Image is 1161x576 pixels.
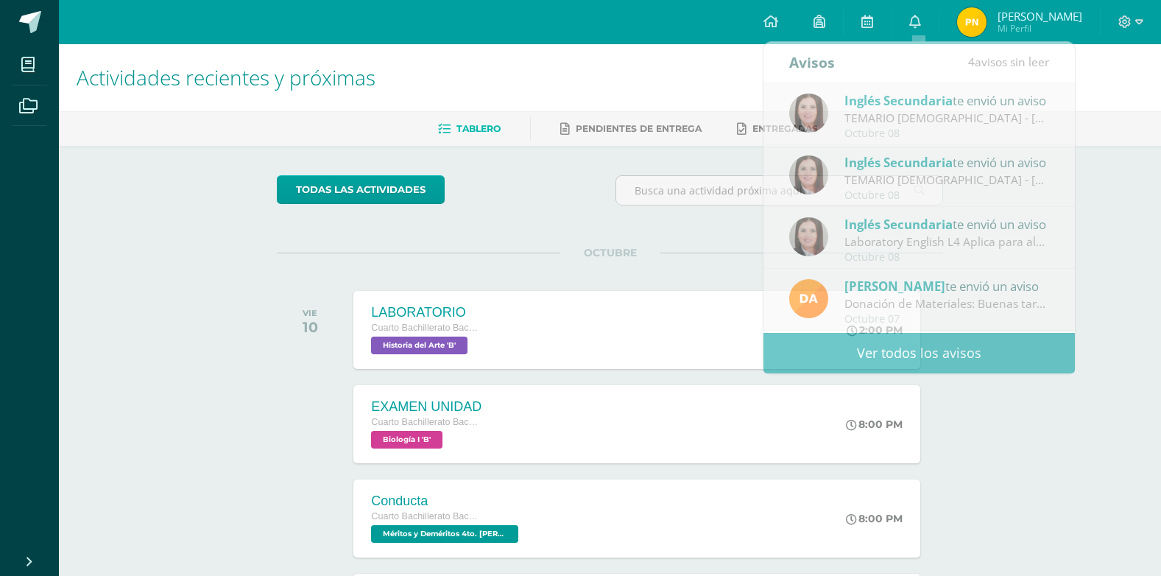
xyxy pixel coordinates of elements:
a: Tablero [438,117,501,141]
div: Octubre 08 [844,189,1049,202]
span: Cuarto Bachillerato Bachillerato en CCLL con Orientación en Diseño Gráfico [371,511,481,521]
div: LABORATORIO [371,305,481,320]
input: Busca una actividad próxima aquí... [616,176,942,205]
span: Historia del Arte 'B' [371,337,467,354]
img: f9d34ca01e392badc01b6cd8c48cabbd.png [789,279,828,318]
div: te envió un aviso [844,276,1049,295]
span: Actividades recientes y próximas [77,63,375,91]
a: todas las Actividades [277,175,445,204]
span: Inglés Secundaria [844,92,953,109]
div: EXAMEN UNIDAD [371,399,481,415]
span: [PERSON_NAME] [844,278,945,295]
a: Entregadas [737,117,818,141]
a: Pendientes de entrega [560,117,702,141]
div: te envió un aviso [844,91,1049,110]
div: Laboratory English L4 Aplica para alumnos de profe Rudy : Elaborar este laboratorio usando la pla... [844,233,1049,250]
div: VIE [303,308,318,318]
img: 8af0450cf43d44e38c4a1497329761f3.png [789,217,828,256]
span: Inglés Secundaria [844,216,953,233]
div: Donación de Materiales: Buenas tardes estimados padres de familia, por este medio les envío un co... [844,295,1049,312]
img: f6d85a04e0bfecbabd8b9b62a12ac4fd.png [957,7,987,37]
img: 8af0450cf43d44e38c4a1497329761f3.png [789,94,828,133]
span: Biología I 'B' [371,431,442,449]
div: TEMARIO INGLÉS - KRISSETE RIVAS: Buenas tardes estimados estudiantes, Estoy enviando nuevamente e... [844,172,1049,189]
div: te envió un aviso [844,152,1049,172]
span: Cuarto Bachillerato Bachillerato en CCLL con Orientación en Diseño Gráfico [371,417,481,427]
div: 8:00 PM [846,418,903,431]
div: Conducta [371,494,522,509]
span: OCTUBRE [560,246,660,259]
span: avisos sin leer [968,54,1049,70]
span: 4 [968,54,975,70]
div: TEMARIO INGLÉS - KRISSETE RIVAS: Buenas tardes estimados estudiantes, Estoy enviando nuevamente e... [844,110,1049,127]
span: Cuarto Bachillerato Bachillerato en CCLL con Orientación en Diseño Gráfico [371,323,481,333]
div: Octubre 07 [844,313,1049,326]
div: 10 [303,318,318,336]
span: [PERSON_NAME] [998,9,1082,24]
span: Inglés Secundaria [844,154,953,171]
div: 8:00 PM [846,512,903,525]
div: te envió un aviso [844,214,1049,233]
span: Méritos y Deméritos 4to. Bach. en CCLL. con Orientación en Diseño Gráfico "B" 'B' [371,525,518,543]
a: Ver todos los avisos [763,333,1075,373]
img: 8af0450cf43d44e38c4a1497329761f3.png [789,155,828,194]
span: Entregadas [752,123,818,134]
span: Tablero [456,123,501,134]
span: Mi Perfil [998,22,1082,35]
span: Pendientes de entrega [576,123,702,134]
div: Octubre 08 [844,251,1049,264]
div: Avisos [789,42,835,82]
div: Octubre 08 [844,127,1049,140]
